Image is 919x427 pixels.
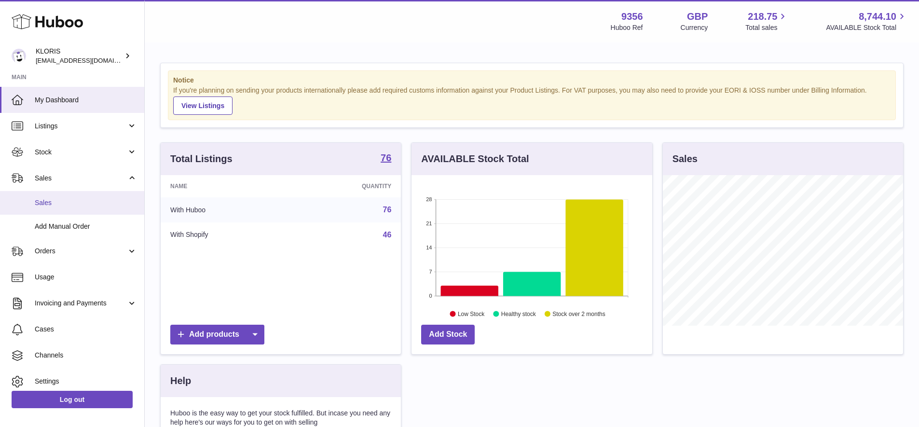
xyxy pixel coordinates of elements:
[12,391,133,408] a: Log out
[173,96,233,115] a: View Listings
[426,245,432,250] text: 14
[421,152,529,165] h3: AVAILABLE Stock Total
[35,325,137,334] span: Cases
[621,10,643,23] strong: 9356
[170,325,264,344] a: Add products
[458,310,485,317] text: Low Stock
[501,310,536,317] text: Healthy stock
[35,273,137,282] span: Usage
[35,351,137,360] span: Channels
[383,231,392,239] a: 46
[290,175,401,197] th: Quantity
[381,153,391,163] strong: 76
[745,23,788,32] span: Total sales
[36,47,123,65] div: KLORIS
[426,196,432,202] text: 28
[748,10,777,23] span: 218.75
[553,310,605,317] text: Stock over 2 months
[35,299,127,308] span: Invoicing and Payments
[35,198,137,207] span: Sales
[35,377,137,386] span: Settings
[170,152,233,165] h3: Total Listings
[12,49,26,63] img: huboo@kloriscbd.com
[161,222,290,248] td: With Shopify
[826,10,907,32] a: 8,744.10 AVAILABLE Stock Total
[426,220,432,226] text: 21
[381,153,391,165] a: 76
[173,76,891,85] strong: Notice
[429,293,432,299] text: 0
[859,10,896,23] span: 8,744.10
[170,374,191,387] h3: Help
[36,56,142,64] span: [EMAIL_ADDRESS][DOMAIN_NAME]
[745,10,788,32] a: 218.75 Total sales
[35,122,127,131] span: Listings
[35,247,127,256] span: Orders
[170,409,391,427] p: Huboo is the easy way to get your stock fulfilled. But incase you need any help here's our ways f...
[687,10,708,23] strong: GBP
[35,174,127,183] span: Sales
[161,175,290,197] th: Name
[826,23,907,32] span: AVAILABLE Stock Total
[421,325,475,344] a: Add Stock
[611,23,643,32] div: Huboo Ref
[35,96,137,105] span: My Dashboard
[429,269,432,275] text: 7
[681,23,708,32] div: Currency
[161,197,290,222] td: With Huboo
[672,152,698,165] h3: Sales
[383,206,392,214] a: 76
[173,86,891,115] div: If you're planning on sending your products internationally please add required customs informati...
[35,222,137,231] span: Add Manual Order
[35,148,127,157] span: Stock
